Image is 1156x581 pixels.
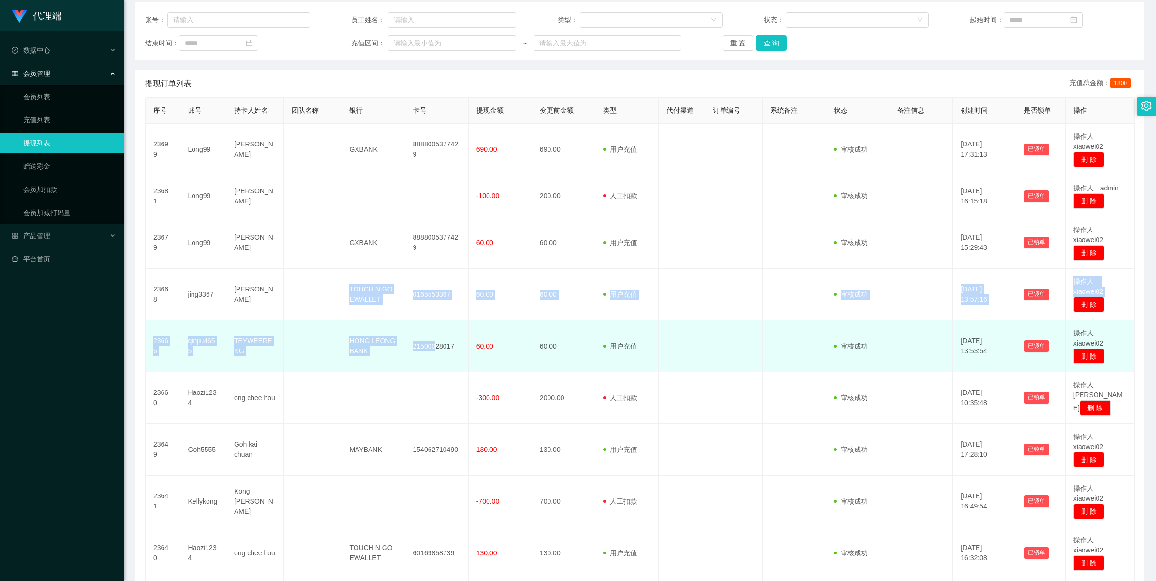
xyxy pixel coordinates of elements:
[540,106,574,114] span: 变更前金额
[953,217,1016,269] td: [DATE] 15:29:43
[953,175,1016,217] td: [DATE] 16:15:18
[405,320,469,372] td: 21500028017
[226,269,284,320] td: [PERSON_NAME]
[953,527,1016,579] td: [DATE] 16:32:08
[532,476,595,527] td: 700.00
[603,106,617,114] span: 类型
[1141,101,1152,111] i: 图标: setting
[603,192,637,200] span: 人工扣款
[226,476,284,527] td: Kong [PERSON_NAME]
[23,180,116,199] a: 会员加扣款
[1069,78,1135,89] div: 充值总金额：
[1024,237,1049,248] button: 已锁单
[603,394,637,402] span: 人工扣款
[1073,132,1103,150] span: 操作人：xiaowei02
[146,269,180,320] td: 23668
[771,106,798,114] span: 系统备注
[292,106,319,114] span: 团队名称
[180,476,226,527] td: Kellykong
[834,394,868,402] span: 审核成功
[226,217,284,269] td: [PERSON_NAME]
[834,446,868,453] span: 审核成功
[834,290,868,298] span: 审核成功
[146,476,180,527] td: 23641
[145,38,179,48] span: 结束时间：
[180,175,226,217] td: Long99
[341,424,405,476] td: MAYBANK
[405,527,469,579] td: 60169858739
[226,175,284,217] td: [PERSON_NAME]
[1073,226,1103,244] span: 操作人：xiaowei02
[23,157,116,176] a: 赠送彩金
[180,124,226,175] td: Long99
[1073,349,1104,364] button: 删 除
[23,87,116,106] a: 会员列表
[23,110,116,130] a: 充值列表
[532,175,595,217] td: 200.00
[558,15,580,25] span: 类型：
[1073,504,1104,519] button: 删 除
[603,446,637,453] span: 用户充值
[1073,452,1104,467] button: 删 除
[413,106,427,114] span: 卡号
[476,106,504,114] span: 提现金额
[1073,193,1104,209] button: 删 除
[834,239,868,247] span: 审核成功
[476,394,499,402] span: -300.00
[405,217,469,269] td: 8888005377429
[953,424,1016,476] td: [DATE] 17:28:10
[1073,555,1104,571] button: 删 除
[953,124,1016,175] td: [DATE] 17:31:13
[12,12,62,19] a: 代理端
[405,124,469,175] td: 8888005377429
[711,17,717,24] i: 图标: down
[1024,289,1049,300] button: 已锁单
[12,70,18,77] i: 图标: table
[476,290,493,298] span: 60.00
[1024,340,1049,352] button: 已锁单
[226,372,284,424] td: ong chee hou
[12,232,18,239] i: 图标: appstore-o
[146,424,180,476] td: 23649
[834,106,847,114] span: 状态
[12,10,27,23] img: logo.9652507e.png
[405,269,469,320] td: 0165553367
[1024,144,1049,155] button: 已锁单
[532,217,595,269] td: 60.00
[388,12,516,28] input: 请输入
[1073,297,1104,312] button: 删 除
[1073,381,1123,412] span: 操作人：[PERSON_NAME]
[180,527,226,579] td: Haozi1234
[1080,400,1111,416] button: 删 除
[246,40,252,46] i: 图标: calendar
[1073,184,1119,192] span: 操作人：admin
[1073,245,1104,261] button: 删 除
[953,320,1016,372] td: [DATE] 13:53:54
[226,320,284,372] td: TEYWEERENG
[516,38,534,48] span: ~
[603,239,637,247] span: 用户充值
[953,476,1016,527] td: [DATE] 16:49:54
[476,145,497,153] span: 690.00
[1070,16,1077,23] i: 图标: calendar
[405,424,469,476] td: 154062710490
[12,70,50,77] span: 会员管理
[1024,392,1049,404] button: 已锁单
[756,35,787,51] button: 查 询
[532,424,595,476] td: 130.00
[834,549,868,557] span: 审核成功
[476,342,493,350] span: 60.00
[723,35,754,51] button: 重 置
[1073,329,1103,347] span: 操作人：xiaowei02
[476,497,499,505] span: -700.00
[146,320,180,372] td: 23666
[145,15,167,25] span: 账号：
[1024,190,1049,202] button: 已锁单
[180,424,226,476] td: Goh5555
[1073,277,1103,295] span: 操作人：xiaowei02
[764,15,786,25] span: 状态：
[351,15,388,25] span: 员工姓名：
[167,12,310,28] input: 请输入
[961,106,988,114] span: 创建时间
[145,78,192,89] span: 提现订单列表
